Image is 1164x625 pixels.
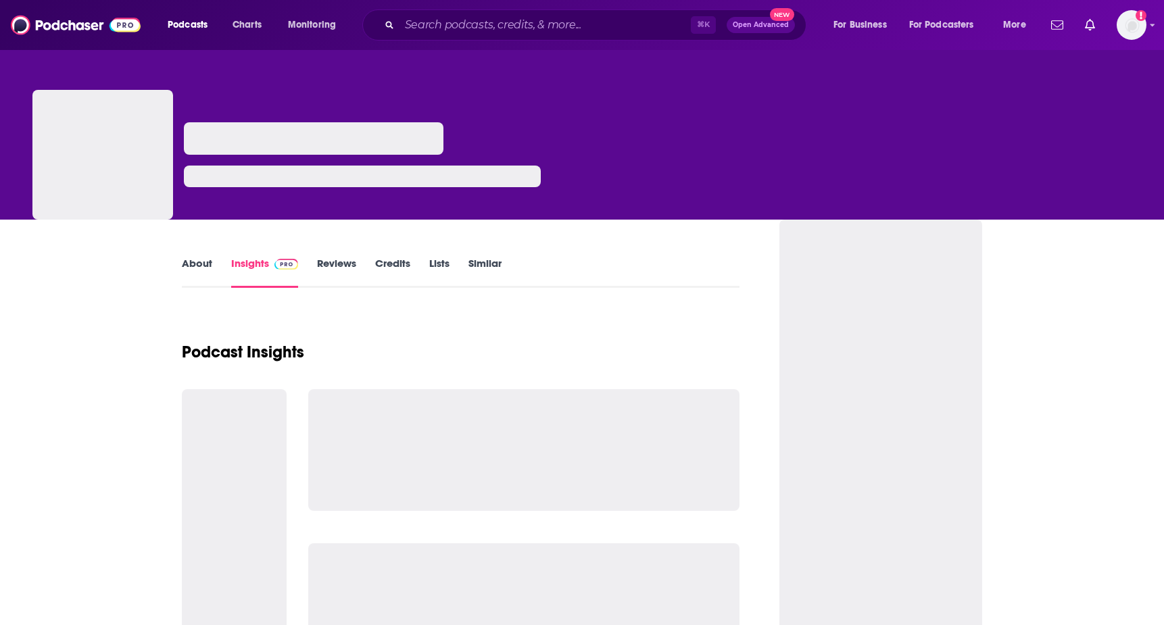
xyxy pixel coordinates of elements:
[833,16,887,34] span: For Business
[158,14,225,36] button: open menu
[231,257,298,288] a: InsightsPodchaser Pro
[278,14,354,36] button: open menu
[994,14,1043,36] button: open menu
[1080,14,1100,36] a: Show notifications dropdown
[274,259,298,270] img: Podchaser Pro
[224,14,270,36] a: Charts
[288,16,336,34] span: Monitoring
[168,16,208,34] span: Podcasts
[824,14,904,36] button: open menu
[1046,14,1069,36] a: Show notifications dropdown
[909,16,974,34] span: For Podcasters
[11,12,141,38] img: Podchaser - Follow, Share and Rate Podcasts
[727,17,795,33] button: Open AdvancedNew
[1117,10,1146,40] span: Logged in as patiencebaldacci
[375,9,819,41] div: Search podcasts, credits, & more...
[1117,10,1146,40] button: Show profile menu
[182,257,212,288] a: About
[317,257,356,288] a: Reviews
[1117,10,1146,40] img: User Profile
[429,257,450,288] a: Lists
[733,22,789,28] span: Open Advanced
[233,16,262,34] span: Charts
[900,14,994,36] button: open menu
[399,14,691,36] input: Search podcasts, credits, & more...
[770,8,794,21] span: New
[1003,16,1026,34] span: More
[375,257,410,288] a: Credits
[691,16,716,34] span: ⌘ K
[182,342,304,362] h1: Podcast Insights
[1136,10,1146,21] svg: Add a profile image
[468,257,502,288] a: Similar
